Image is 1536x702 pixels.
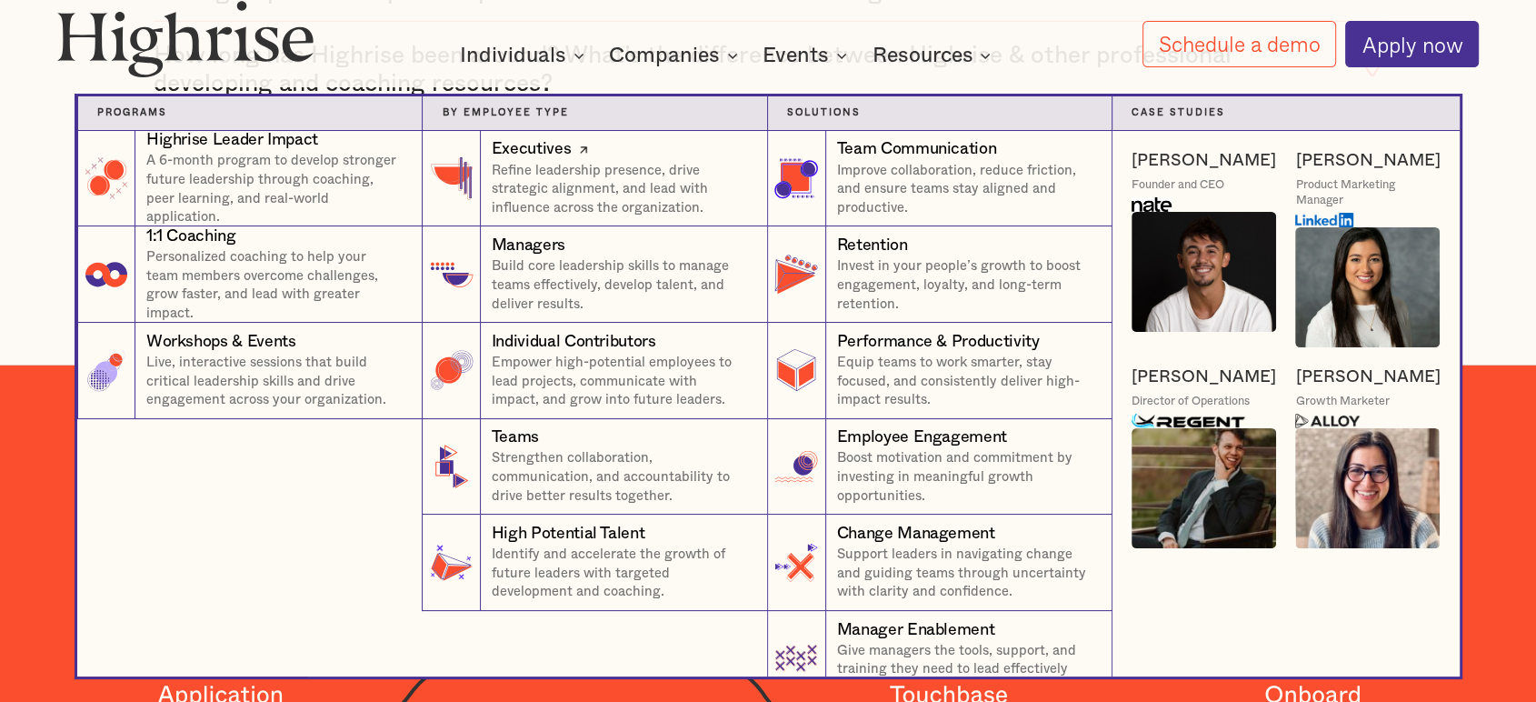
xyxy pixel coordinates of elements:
div: Individuals [460,45,566,66]
strong: Programs [97,107,167,117]
a: Change ManagementSupport leaders in navigating change and guiding teams through uncertainty with ... [767,515,1112,611]
a: [PERSON_NAME] [1295,366,1440,389]
a: High Potential TalentIdentify and accelerate the growth of future leaders with targeted developme... [422,515,767,611]
a: ManagersBuild core leadership skills to manage teams effectively, develop talent, and deliver res... [422,226,767,323]
div: Founder and CEO [1132,177,1224,193]
div: Teams [492,426,539,449]
div: Highrise Leader Impact [146,129,318,152]
a: Performance & ProductivityEquip teams to work smarter, stay focused, and consistently deliver hig... [767,323,1112,419]
div: Employee Engagement [837,426,1007,449]
a: ExecutivesRefine leadership presence, drive strategic alignment, and lead with influence across t... [422,131,767,227]
p: Strengthen collaboration, communication, and accountability to drive better results together. [492,449,748,506]
a: [PERSON_NAME] [1132,366,1276,389]
a: Schedule a demo [1142,21,1336,67]
div: Team Communication [837,138,997,161]
a: RetentionInvest in your people’s growth to boost engagement, loyalty, and long-term retention. [767,226,1112,323]
div: Workshops & Events [146,331,296,354]
div: Individuals [460,45,590,66]
a: Team CommunicationImprove collaboration, reduce friction, and ensure teams stay aligned and produ... [767,131,1112,227]
div: Retention [837,235,908,257]
div: Events [763,45,853,66]
p: Personalized coaching to help your team members overcome challenges, grow faster, and lead with g... [146,248,403,324]
a: [PERSON_NAME] [1132,150,1276,173]
strong: By Employee Type [443,107,569,117]
p: Live, interactive sessions that build critical leadership skills and drive engagement across your... [146,354,403,410]
p: Empower high-potential employees to lead projects, communicate with impact, and grow into future ... [492,354,748,410]
strong: Solutions [787,107,861,117]
div: Resources [872,45,996,66]
p: Identify and accelerate the growth of future leaders with targeted development and coaching. [492,546,748,602]
div: Manager Enablement [837,619,995,642]
div: Director of Operations [1132,394,1250,409]
a: 1:1 CoachingPersonalized coaching to help your team members overcome challenges, grow faster, and... [77,226,423,323]
a: Individual ContributorsEmpower high-potential employees to lead projects, communicate with impact... [422,323,767,419]
a: [PERSON_NAME] [1295,150,1440,173]
div: Change Management [837,523,995,546]
p: Improve collaboration, reduce friction, and ensure teams stay aligned and productive. [837,162,1092,218]
div: Product Marketing Manager [1295,177,1440,208]
p: Support leaders in navigating change and guiding teams through uncertainty with clarity and confi... [837,546,1092,602]
div: 1:1 Coaching [146,226,236,248]
div: Events [763,45,829,66]
p: Build core leadership skills to manage teams effectively, develop talent, and deliver results. [492,257,748,314]
nav: Companies [223,57,1313,676]
a: Workshops & EventsLive, interactive sessions that build critical leadership skills and drive enga... [77,323,423,419]
div: Performance & Productivity [837,331,1040,354]
p: Give managers the tools, support, and training they need to lead effectively and retain top talent. [837,642,1092,698]
a: Employee EngagementBoost motivation and commitment by investing in meaningful growth opportunities. [767,419,1112,516]
div: Resources [872,45,972,66]
div: Companies [609,45,720,66]
div: Growth Marketer [1295,394,1389,409]
a: Apply now [1345,21,1478,68]
strong: Case Studies [1132,107,1225,117]
div: High Potential Talent [492,523,644,546]
a: Highrise Leader ImpactA 6-month program to develop stronger future leadership through coaching, p... [77,131,423,227]
p: Equip teams to work smarter, stay focused, and consistently deliver high-impact results. [837,354,1092,410]
p: Boost motivation and commitment by investing in meaningful growth opportunities. [837,449,1092,506]
div: Managers [492,235,565,257]
div: Executives [492,138,571,161]
a: TeamsStrengthen collaboration, communication, and accountability to drive better results together. [422,419,767,516]
p: Invest in your people’s growth to boost engagement, loyalty, and long-term retention. [837,257,1092,314]
p: Refine leadership presence, drive strategic alignment, and lead with influence across the organiz... [492,162,748,218]
p: A 6-month program to develop stronger future leadership through coaching, peer learning, and real... [146,152,403,227]
div: Companies [609,45,743,66]
div: Individual Contributors [492,331,656,354]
